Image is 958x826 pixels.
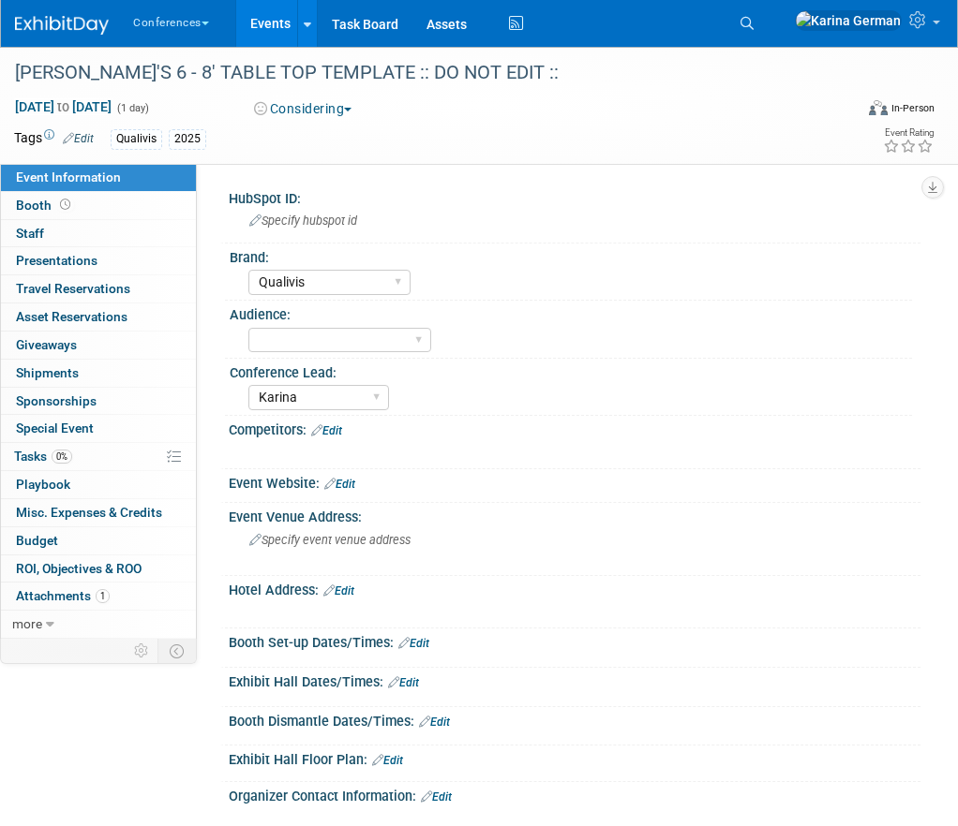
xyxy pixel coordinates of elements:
a: Sponsorships [1,388,196,415]
div: In-Person [891,101,935,115]
a: Presentations [1,247,196,274]
a: Tasks0% [1,443,196,470]
span: Tasks [14,449,72,464]
span: Special Event [16,420,94,435]
div: [PERSON_NAME]'S 6 - 8' TABLE TOP TEMPLATE :: DO NOT EDIT :: [8,56,843,90]
span: Staff [16,226,44,241]
img: Karina German [795,10,902,31]
div: Booth Dismantle Dates/Times: [229,707,921,731]
a: Edit [311,424,342,437]
div: Conference Lead: [230,359,912,382]
span: Sponsorships [16,393,97,408]
span: Giveaways [16,337,77,352]
span: (1 day) [115,102,149,114]
div: Event Website: [229,469,921,494]
td: Personalize Event Tab Strip [126,639,158,663]
img: ExhibitDay [15,16,109,35]
a: Misc. Expenses & Credits [1,499,196,526]
a: Edit [372,754,403,767]
a: Staff [1,220,196,247]
span: ROI, Objectives & ROO [16,561,142,576]
a: Attachments1 [1,583,196,610]
a: Budget [1,527,196,554]
span: to [54,99,72,114]
span: Shipments [16,365,79,380]
div: Hotel Address: [229,576,921,600]
a: Special Event [1,415,196,442]
span: Booth not reserved yet [56,198,74,212]
a: Asset Reservations [1,303,196,331]
span: 1 [96,589,110,603]
td: Tags [14,128,94,150]
a: ROI, Objectives & ROO [1,555,196,583]
div: Organizer Contact Information: [229,782,921,806]
div: Exhibit Hall Dates/Times: [229,668,921,692]
span: 0% [52,450,72,464]
span: Specify event venue address [249,533,411,547]
span: Event Information [16,170,121,184]
div: Competitors: [229,416,921,440]
a: Edit [388,676,419,689]
div: 2025 [169,129,206,149]
span: Booth [16,198,74,213]
div: HubSpot ID: [229,184,921,208]
a: Travel Reservations [1,275,196,302]
a: Edit [324,478,355,491]
div: Event Venue Address: [229,503,921,526]
img: Format-Inperson.png [869,100,888,115]
td: Toggle Event Tabs [158,639,197,663]
button: Considering [247,99,359,118]
span: Asset Reservations [16,309,127,324]
div: Exhibit Hall Floor Plan: [229,745,921,770]
span: Misc. Expenses & Credits [16,505,162,520]
div: Brand: [230,243,912,267]
span: Budget [16,533,58,548]
a: Edit [323,584,354,597]
a: Playbook [1,471,196,498]
div: Qualivis [111,129,162,149]
a: Edit [419,715,450,729]
a: Shipments [1,360,196,387]
span: Presentations [16,253,97,268]
div: Event Format [793,97,935,125]
div: Event Rating [883,128,934,138]
span: more [12,616,42,631]
a: Giveaways [1,332,196,359]
a: Edit [398,637,429,650]
a: Edit [421,790,452,804]
span: [DATE] [DATE] [14,98,112,115]
a: Edit [63,132,94,145]
div: Audience: [230,301,912,324]
span: Specify hubspot id [249,214,357,228]
div: Booth Set-up Dates/Times: [229,628,921,653]
span: Playbook [16,477,70,492]
span: Attachments [16,588,110,603]
a: Booth [1,192,196,219]
span: Travel Reservations [16,281,130,296]
a: Event Information [1,164,196,191]
a: more [1,611,196,638]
